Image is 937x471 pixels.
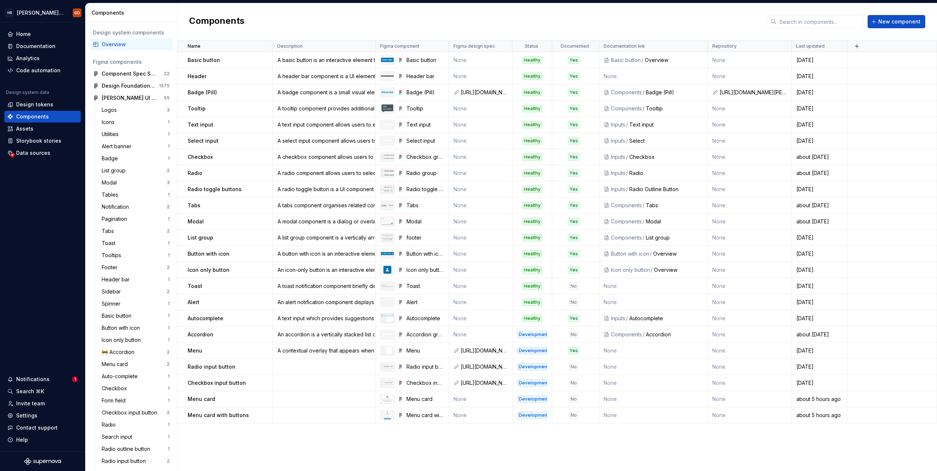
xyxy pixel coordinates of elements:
[382,346,393,355] img: Menu
[712,43,737,49] p: Repository
[164,71,170,77] div: 22
[4,410,81,421] a: Settings
[74,10,80,16] div: GD
[708,230,792,246] td: None
[99,322,173,334] a: Button with icon1
[629,186,703,193] div: Radio Outline Button
[167,410,170,416] div: 2
[522,202,542,209] div: Healthy
[273,137,375,145] div: A select input component allows users to choose from a predefined list of options within a form o...
[792,186,847,193] div: [DATE]
[522,169,542,177] div: Healthy
[708,68,792,84] td: None
[168,325,170,331] div: 1
[102,227,117,235] div: Tabs
[91,9,174,17] div: Components
[188,234,213,241] p: List group
[868,15,925,28] button: New component
[273,56,375,64] div: A basic button is an interactive element that users can click or tap to perform an action, repres...
[629,169,703,177] div: Radio
[568,218,579,225] div: Yes
[792,137,847,145] div: [DATE]
[381,124,394,126] img: Text input
[102,82,156,90] div: Design Foundations v2.0
[4,123,81,135] a: Assets
[380,43,419,49] p: Figma component
[16,412,37,419] div: Settings
[4,28,81,40] a: Home
[99,407,173,419] a: Checkbox input button2
[102,397,129,404] div: Form field
[102,385,130,392] div: Checkbox
[449,149,513,165] td: None
[642,202,646,209] div: /
[4,422,81,434] button: Contact support
[611,137,625,145] div: Inputs
[406,89,444,96] div: Badge (Pill)
[568,89,579,96] div: Yes
[381,334,394,335] img: Accordion group
[646,105,703,112] div: Tooltip
[188,218,204,225] p: Modal
[792,105,847,112] div: [DATE]
[381,252,394,255] img: Button with icon
[168,422,170,428] div: 1
[16,436,28,443] div: Help
[17,9,64,17] div: [PERSON_NAME] UI Toolkit (HUT)
[102,312,134,320] div: Basic button
[646,202,703,209] div: Tabs
[611,89,642,96] div: Components
[168,252,170,258] div: 1
[406,121,444,128] div: Text input
[708,181,792,197] td: None
[24,458,61,465] svg: Supernova Logo
[99,201,173,213] a: Notification2
[381,140,394,142] img: Select input
[168,301,170,307] div: 1
[4,398,81,409] a: Invite team
[102,106,120,114] div: Logos
[168,337,170,343] div: 1
[646,218,703,225] div: Modal
[168,156,170,161] div: 1
[90,68,173,80] a: Component Spec Sheets22
[611,169,625,177] div: Inputs
[6,90,49,95] div: Design system data
[168,277,170,282] div: 1
[642,218,646,225] div: /
[102,433,135,441] div: Search input
[708,52,792,68] td: None
[167,458,170,464] div: 2
[99,153,173,164] a: Badge1
[625,137,629,145] div: /
[646,89,703,96] div: Badge (Pill)
[792,89,847,96] div: [DATE]
[461,89,508,96] div: [URL][DOMAIN_NAME]
[273,202,375,209] div: A tabs component organises related content into separate panels, allowing users to switch between...
[102,215,130,223] div: Pagination
[72,376,78,382] span: 1
[99,310,173,322] a: Basic button1
[568,137,579,145] div: Yes
[164,95,170,101] div: 55
[522,56,542,64] div: Healthy
[102,421,119,428] div: Radio
[188,89,217,96] p: Badge (Pill)
[453,43,495,49] p: Figma design spec
[611,153,625,161] div: Inputs
[16,376,50,383] div: Notifications
[99,104,173,116] a: Logos3
[406,218,444,225] div: Modal
[102,457,149,465] div: Radio input button
[167,228,170,234] div: 2
[449,165,513,181] td: None
[406,105,444,112] div: Tooltip
[4,40,81,52] a: Documentation
[168,386,170,391] div: 1
[568,73,579,80] div: Yes
[449,117,513,133] td: None
[99,419,173,431] a: Radio1
[16,101,53,108] div: Design tokens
